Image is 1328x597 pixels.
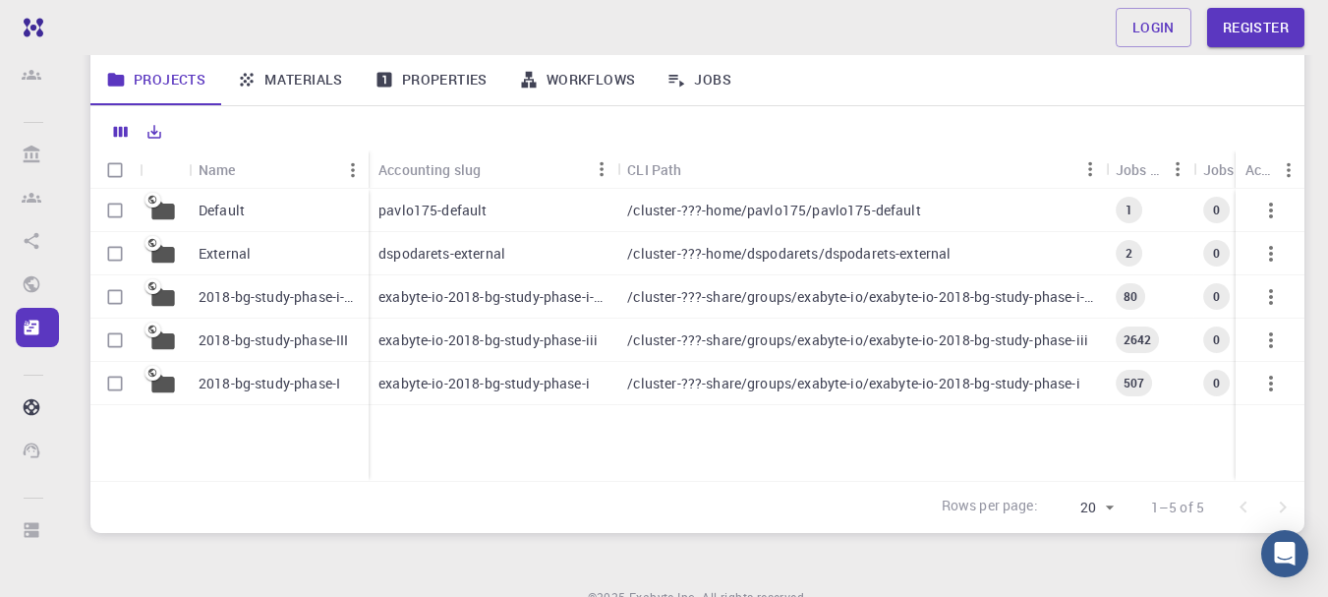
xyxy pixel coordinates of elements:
p: /cluster-???-home/pavlo175/pavlo175-default [627,201,920,220]
a: Login [1116,8,1191,47]
p: /cluster-???-share/groups/exabyte-io/exabyte-io-2018-bg-study-phase-i-ph [627,287,1095,307]
span: 0 [1205,202,1228,218]
div: Name [199,150,236,189]
button: Sort [236,154,267,186]
a: Materials [221,54,359,105]
div: Icon [140,150,189,189]
p: External [199,244,251,264]
div: Actions [1245,150,1273,189]
span: 0 [1205,375,1228,391]
a: Properties [359,54,503,105]
div: Open Intercom Messenger [1261,530,1308,577]
div: Jobs Total [1116,150,1162,189]
div: Jobs Total [1106,150,1193,189]
p: exabyte-io-2018-bg-study-phase-iii [378,330,598,350]
span: 2 [1118,245,1140,262]
p: 1–5 of 5 [1151,498,1204,517]
div: Name [189,150,369,189]
a: Jobs [651,54,747,105]
button: Columns [104,116,138,148]
button: Export [138,116,171,148]
a: Register [1207,8,1304,47]
span: 507 [1116,375,1152,391]
div: 20 [1046,494,1120,522]
p: Default [199,201,245,220]
button: Menu [1162,153,1193,185]
a: Workflows [503,54,652,105]
button: Menu [1074,153,1106,185]
p: Rows per page: [942,496,1038,518]
button: Menu [586,153,617,185]
span: 80 [1116,288,1145,305]
div: Accounting slug [378,150,481,189]
p: 2018-bg-study-phase-III [199,330,348,350]
p: /cluster-???-home/dspodarets/dspodarets-external [627,244,951,264]
p: exabyte-io-2018-bg-study-phase-i [378,374,590,393]
div: Actions [1236,150,1304,189]
p: pavlo175-default [378,201,487,220]
span: 0 [1205,245,1228,262]
a: Projects [90,54,221,105]
p: /cluster-???-share/groups/exabyte-io/exabyte-io-2018-bg-study-phase-iii [627,330,1088,350]
p: exabyte-io-2018-bg-study-phase-i-ph [378,287,607,307]
span: 2642 [1116,331,1160,348]
div: Jobs Subm. [1203,150,1258,189]
p: /cluster-???-share/groups/exabyte-io/exabyte-io-2018-bg-study-phase-i [627,374,1079,393]
div: CLI Path [627,150,681,189]
div: CLI Path [617,150,1105,189]
span: 1 [1118,202,1140,218]
p: 2018-bg-study-phase-I [199,374,340,393]
p: dspodarets-external [378,244,505,264]
img: logo [16,18,43,37]
span: 0 [1205,331,1228,348]
span: 0 [1205,288,1228,305]
button: Sort [481,153,512,185]
button: Menu [1273,154,1304,186]
p: 2018-bg-study-phase-i-ph [199,287,359,307]
div: Accounting slug [369,150,617,189]
button: Menu [337,154,369,186]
